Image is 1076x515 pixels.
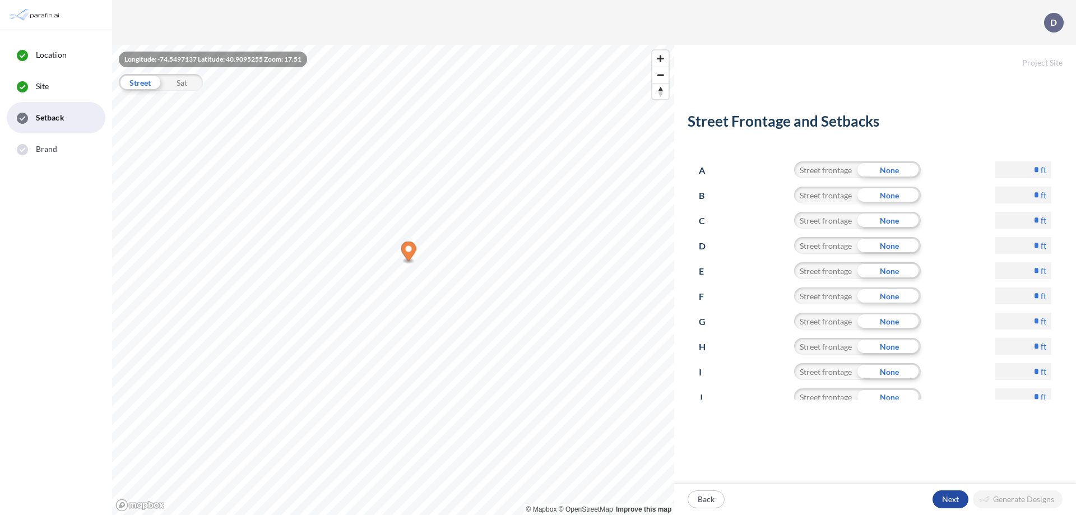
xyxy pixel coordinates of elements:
div: None [857,338,921,355]
div: Street frontage [794,212,857,229]
div: None [857,161,921,178]
label: ft [1041,316,1047,327]
span: Reset bearing to north [652,83,669,99]
p: J [699,388,720,406]
label: ft [1041,366,1047,377]
div: None [857,363,921,380]
span: Brand [36,143,58,155]
button: Next [933,490,968,508]
a: Mapbox homepage [115,499,165,512]
p: Next [942,494,959,505]
div: Street frontage [794,262,857,279]
div: None [857,262,921,279]
div: None [857,287,921,304]
div: None [857,187,921,203]
p: D [1050,17,1057,27]
span: Location [36,49,67,61]
p: H [699,338,720,356]
div: Street frontage [794,287,857,304]
span: Setback [36,112,64,123]
p: I [699,363,720,381]
label: ft [1041,341,1047,352]
label: ft [1041,265,1047,276]
div: Street frontage [794,388,857,405]
label: ft [1041,189,1047,201]
img: Parafin [8,4,63,25]
a: Improve this map [616,505,671,513]
a: OpenStreetMap [559,505,613,513]
p: Back [698,494,715,505]
div: Sat [161,74,203,91]
div: Longitude: -74.5497137 Latitude: 40.9095255 Zoom: 17.51 [119,52,307,67]
button: Back [688,490,725,508]
div: Street frontage [794,161,857,178]
div: Street frontage [794,363,857,380]
div: None [857,313,921,330]
div: None [857,237,921,254]
p: G [699,313,720,331]
p: D [699,237,720,255]
button: Zoom in [652,50,669,67]
button: Reset bearing to north [652,83,669,99]
div: Street frontage [794,237,857,254]
p: F [699,287,720,305]
div: Map marker [401,242,416,265]
button: Zoom out [652,67,669,83]
h2: Street Frontage and Setbacks [688,113,1063,134]
a: Mapbox [526,505,557,513]
label: ft [1041,240,1047,251]
p: B [699,187,720,205]
div: None [857,212,921,229]
h5: Project Site [674,45,1076,68]
p: C [699,212,720,230]
div: Street frontage [794,187,857,203]
label: ft [1041,391,1047,402]
label: ft [1041,290,1047,301]
label: ft [1041,164,1047,175]
p: A [699,161,720,179]
div: Street frontage [794,338,857,355]
canvas: Map [112,45,674,515]
div: Street [119,74,161,91]
span: Site [36,81,49,92]
div: None [857,388,921,405]
div: Street frontage [794,313,857,330]
p: E [699,262,720,280]
label: ft [1041,215,1047,226]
